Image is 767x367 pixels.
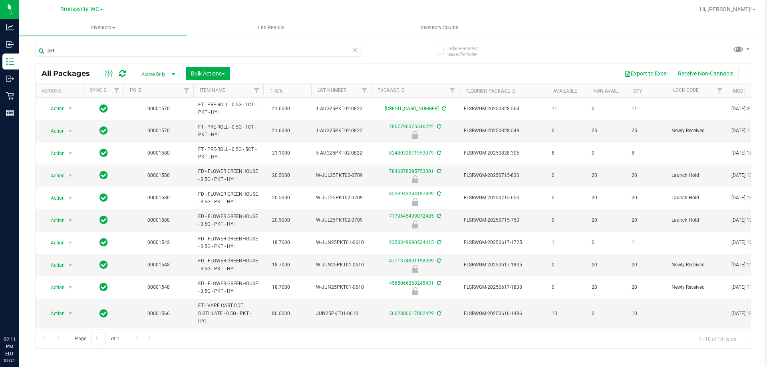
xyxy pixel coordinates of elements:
span: select [66,282,76,293]
span: select [66,237,76,248]
a: Filter [358,84,371,97]
span: Action [44,103,65,114]
span: 20 [632,284,662,291]
a: 7867790375546222 [389,124,434,129]
span: Inventory Counts [410,24,469,31]
span: 20 [592,261,622,269]
span: FT - PRE-ROLL - 0.5G - 1CT - PKT - HYI [198,123,258,139]
span: Action [44,148,65,159]
span: W-JUL25PKT02-0709 [316,194,366,202]
a: 00001580 [147,217,170,223]
a: 00001570 [147,128,170,133]
span: FLSRWGM-20250715-650 [464,194,542,202]
a: Available [553,88,577,94]
a: THC% [270,88,283,94]
span: 18.7000 [268,237,294,248]
p: 02:11 PM EDT [4,336,16,357]
span: Sync from Compliance System [436,258,441,264]
span: Sync from Compliance System [436,124,441,129]
span: Sync from Compliance System [436,280,441,286]
a: 00001548 [147,284,170,290]
span: In Sync [99,237,108,248]
span: FT - PRE-ROLL - 0.5G - 1CT - PKT - HYI [198,101,258,116]
span: In Sync [99,259,108,270]
a: 00001570 [147,106,170,111]
span: 5-AUG25PKT02-0822 [316,149,366,157]
a: Item Name [200,87,225,93]
span: 0 [592,310,622,317]
span: 0 [592,105,622,113]
span: 21.6000 [268,103,294,115]
span: 1-AUG25PKT02-0822 [316,105,366,113]
span: W-JUL25PKT02-0709 [316,172,366,179]
span: Brooksville WC [60,6,99,13]
div: Actions [42,88,80,94]
span: 20.5000 [268,214,294,226]
a: Qty [633,88,642,94]
p: 09/21 [4,357,16,363]
a: Sync Status [90,87,121,93]
span: 0 [592,149,622,157]
span: 1-AUG25PKT02-0822 [316,127,366,135]
span: 8 [552,149,582,157]
span: 20 [592,172,622,179]
inline-svg: Retail [6,92,14,100]
span: 11 [552,105,582,113]
span: FD - FLOWER GREENHOUSE - 3.5G - PKT - HYI [198,168,258,183]
span: Launch Hold [672,194,722,202]
a: 8523943244187499 [389,191,434,196]
span: Sync from Compliance System [436,213,441,219]
span: select [66,170,76,181]
a: Filter [180,84,193,97]
span: Hi, [PERSON_NAME]! [700,6,752,12]
span: Action [44,170,65,181]
span: Action [44,237,65,248]
span: 21.1000 [268,147,294,159]
a: 4771374891198999 [389,258,434,264]
a: Lock Code [673,87,699,93]
span: 0 [592,239,622,246]
span: Action [44,282,65,293]
inline-svg: Inventory [6,58,14,65]
span: FLSRWGM-20250617-1725 [464,239,542,246]
span: Launch Hold [672,172,722,179]
a: 4565066368245431 [389,280,434,286]
inline-svg: Inbound [6,40,14,48]
span: Action [44,192,65,204]
span: Action [44,215,65,226]
span: Page of 1 [68,333,126,345]
span: W-JUN25PKT01-0610 [316,239,366,246]
span: 25 [592,127,622,135]
span: 0 [552,172,582,179]
span: select [66,308,76,319]
span: All Packages [42,69,98,78]
span: 1 [552,239,582,246]
span: FT - PRE-ROLL - 0.5G - 5CT - PKT - HYI [198,146,258,161]
input: 1 [91,333,106,345]
a: Non-Available [593,88,629,94]
span: Lab Results [247,24,296,31]
span: FD - FLOWER GREENHOUSE - 3.5G - PKT - HYI [198,235,258,250]
span: select [66,192,76,204]
span: 0 [552,284,582,291]
span: Inventory [19,24,187,31]
span: W-JUN25PKT01-0610 [316,261,366,269]
span: 20 [592,194,622,202]
span: In Sync [99,308,108,319]
span: 10 [552,310,582,317]
span: In Sync [99,147,108,159]
span: In Sync [99,282,108,293]
span: 0 [552,194,582,202]
button: Export to Excel [619,67,673,80]
a: Inventory [19,19,187,36]
span: Sync from Compliance System [436,311,441,316]
a: 8248032871953079 [389,150,434,156]
span: JUN25PKT01-0610 [316,310,366,317]
div: Newly Received [370,287,460,295]
span: Launch Hold [672,216,722,224]
span: 0 [552,127,582,135]
span: FD - FLOWER GREENHOUSE - 3.5G - PKT - HYI [198,213,258,228]
span: Sync from Compliance System [441,106,446,111]
span: In Sync [99,192,108,203]
span: 0 [552,261,582,269]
